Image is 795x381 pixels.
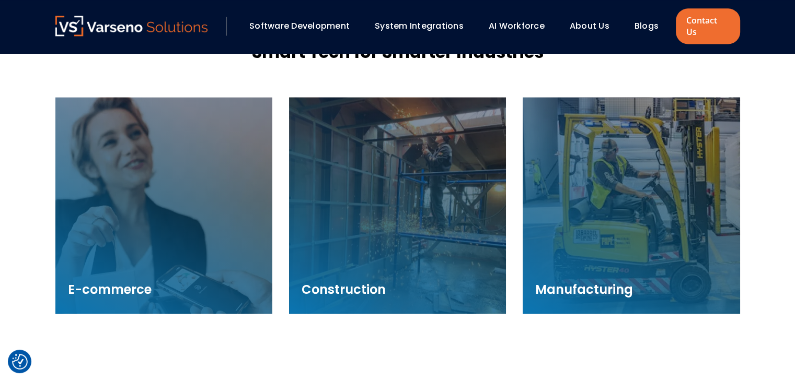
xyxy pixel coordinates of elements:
[375,20,464,32] a: System Integrations
[535,280,727,299] h3: Manufacturing
[483,17,559,35] div: AI Workforce
[249,20,350,32] a: Software Development
[12,354,28,370] button: Cookie Settings
[676,8,740,44] a: Contact Us
[489,20,545,32] a: AI Workforce
[629,17,673,35] div: Blogs
[55,16,208,36] img: Varseno Solutions – Product Engineering & IT Services
[244,17,364,35] div: Software Development
[370,17,478,35] div: System Integrations
[55,16,208,37] a: Varseno Solutions – Product Engineering & IT Services
[635,20,659,32] a: Blogs
[12,354,28,370] img: Revisit consent button
[302,280,493,299] h3: Construction
[68,280,260,299] h3: E-commerce
[570,20,609,32] a: About Us
[564,17,624,35] div: About Us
